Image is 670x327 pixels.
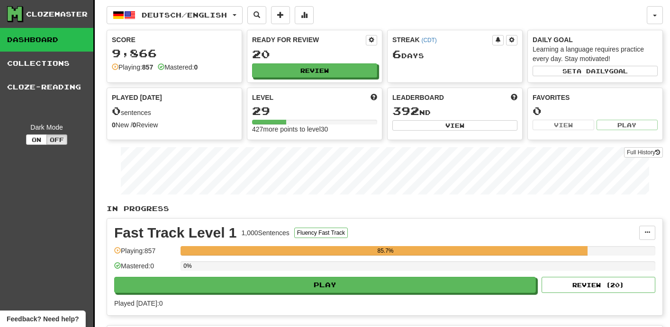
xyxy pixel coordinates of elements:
div: New / Review [112,120,237,130]
span: Leaderboard [392,93,444,102]
div: 85.7% [183,246,587,256]
div: 0 [533,105,658,117]
button: Review [252,63,377,78]
button: View [392,120,517,131]
div: Fast Track Level 1 [114,226,237,240]
button: More stats [295,6,314,24]
button: Review (20) [542,277,655,293]
span: Level [252,93,273,102]
strong: 0 [133,121,136,129]
div: Streak [392,35,492,44]
button: Play [597,120,658,130]
span: Score more points to level up [371,93,377,102]
span: Played [DATE] [112,93,162,102]
strong: 857 [142,63,153,71]
div: nd [392,105,517,117]
button: Deutsch/English [107,6,243,24]
button: Add sentence to collection [271,6,290,24]
div: 29 [252,105,377,117]
a: Full History [624,147,663,158]
div: Learning a language requires practice every day. Stay motivated! [533,44,658,63]
div: Day s [392,48,517,61]
span: a daily [577,68,609,74]
span: 392 [392,104,419,117]
span: Played [DATE]: 0 [114,300,163,307]
div: 427 more points to level 30 [252,124,377,134]
div: Favorites [533,93,658,102]
button: Search sentences [247,6,266,24]
button: Seta dailygoal [533,66,658,76]
button: Play [114,277,536,293]
strong: 0 [112,121,116,129]
div: Playing: [112,62,153,72]
div: Ready for Review [252,35,366,44]
span: This week in points, UTC [511,93,517,102]
div: Clozemaster [26,9,88,19]
div: Dark Mode [7,123,86,132]
div: sentences [112,105,237,117]
button: View [533,120,594,130]
div: 9,866 [112,47,237,59]
div: Playing: 857 [114,246,176,262]
div: 1,000 Sentences [242,228,290,238]
div: Mastered: [158,62,198,72]
div: Daily Goal [533,35,658,44]
button: On [26,134,47,145]
span: 0 [112,104,121,117]
button: Fluency Fast Track [294,228,348,238]
a: (CDT) [421,37,436,44]
strong: 0 [194,63,198,71]
div: 20 [252,48,377,60]
span: Deutsch / English [142,11,227,19]
div: Mastered: 0 [114,261,176,277]
span: Open feedback widget [7,314,79,324]
button: Off [46,134,67,145]
div: Score [112,35,237,44]
p: In Progress [107,204,663,213]
span: 6 [392,47,401,61]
